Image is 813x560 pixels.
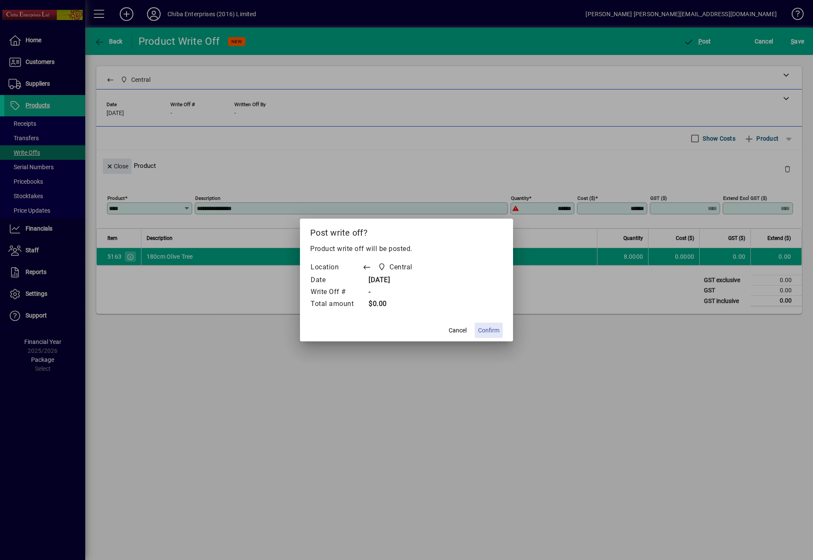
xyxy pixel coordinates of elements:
[449,326,467,335] span: Cancel
[389,262,412,272] span: Central
[362,274,429,286] td: [DATE]
[310,274,362,286] td: Date
[310,261,362,274] td: Location
[310,244,503,254] p: Product write off will be posted.
[444,323,471,338] button: Cancel
[478,326,499,335] span: Confirm
[475,323,503,338] button: Confirm
[310,286,362,298] td: Write Off #
[375,261,416,273] span: Central
[362,286,429,298] td: -
[310,298,362,310] td: Total amount
[300,219,513,243] h2: Post write off?
[362,298,429,310] td: $0.00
